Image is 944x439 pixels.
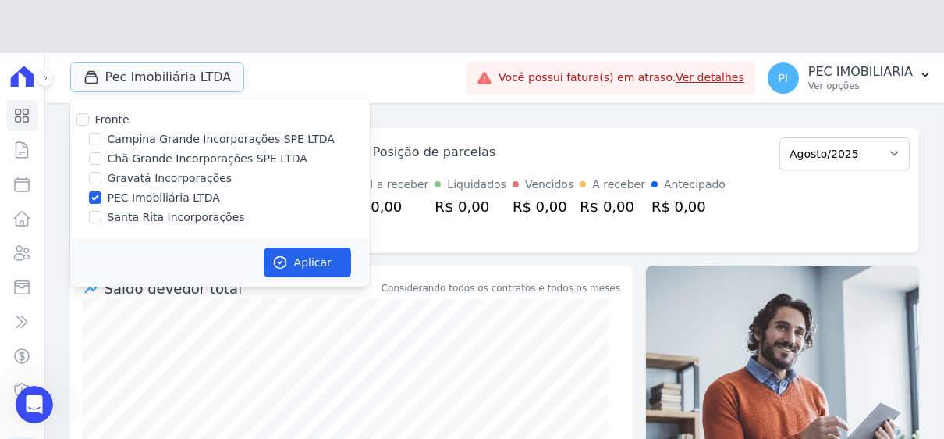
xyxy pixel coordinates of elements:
button: Aplicar [264,248,351,277]
p: Ver opções [808,80,913,92]
label: PEC Imobiliária LTDA [108,190,220,206]
div: A receber [592,177,645,193]
div: Total a receber [348,177,429,193]
label: Chã Grande Incorporações SPE LTDA [108,151,307,167]
div: R$ 0,00 [651,196,726,217]
div: R$ 0,00 [580,196,645,217]
div: Antecipado [664,177,726,193]
div: Saldo devedor total [105,278,378,299]
div: Posição de parcelas [373,143,496,162]
label: Fronte [95,113,130,126]
a: Ver detalhes [676,71,744,84]
div: R$ 0,00 [513,196,573,217]
span: Você possui fatura(s) em atraso. [499,70,744,86]
button: Pec Imobiliária LTDA [70,62,245,92]
div: Liquidados [447,177,506,193]
span: PI [779,73,789,84]
p: PEC IMOBILIARIA [808,64,913,80]
label: Campina Grande Incorporações SPE LTDA [108,131,335,148]
button: PI PEC IMOBILIARIA Ver opções [755,56,944,100]
div: Considerando todos os contratos e todos os meses [382,281,620,295]
label: Gravatá Incorporações [108,170,232,187]
div: Vencidos [525,177,573,193]
iframe: Intercom live chat [16,386,53,423]
div: R$ 0,00 [435,196,506,217]
div: R$ 0,00 [348,196,429,217]
label: Santa Rita Incorporações [108,209,245,226]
